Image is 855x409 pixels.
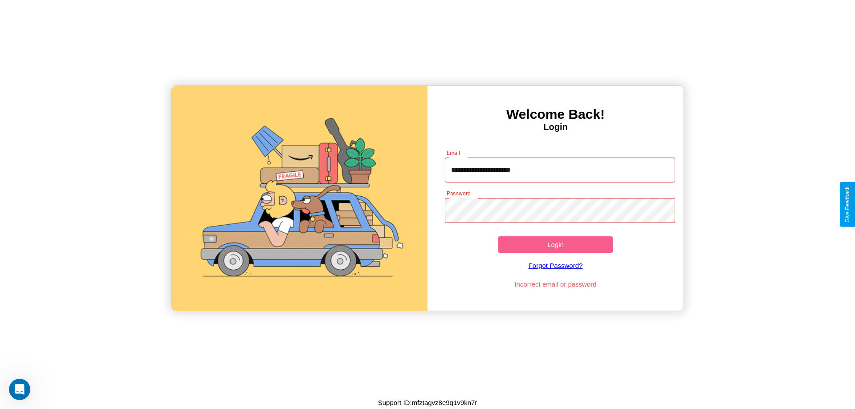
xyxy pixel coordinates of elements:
button: Login [498,236,613,253]
p: Incorrect email or password [440,278,671,290]
label: Email [447,149,460,157]
iframe: Intercom live chat [9,379,30,400]
img: gif [171,86,427,311]
div: Give Feedback [844,186,851,223]
h3: Welcome Back! [427,107,684,122]
label: Password [447,190,470,197]
p: Support ID: mfztagvz8e9q1v9kn7r [378,397,477,409]
a: Forgot Password? [440,253,671,278]
h4: Login [427,122,684,132]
